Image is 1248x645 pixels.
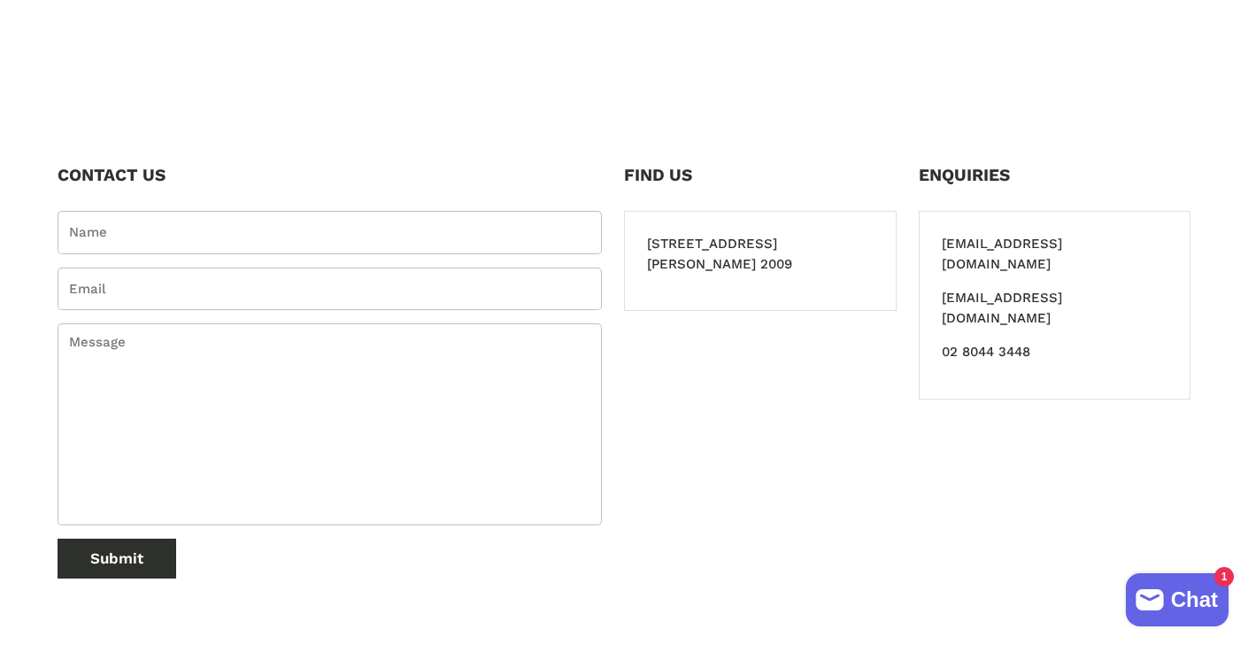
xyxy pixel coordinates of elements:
[58,211,602,254] input: Name
[942,342,1168,362] p: 02 8044 3448
[942,288,1168,328] p: [EMAIL_ADDRESS][DOMAIN_NAME]
[624,167,897,197] h3: FIND US
[942,234,1168,274] p: [EMAIL_ADDRESS][DOMAIN_NAME]
[58,268,602,311] input: Email
[919,167,1191,197] h3: ENQUIRIES
[58,167,602,197] h2: CONTACT US
[1121,573,1234,631] inbox-online-store-chat: Shopify online store chat
[58,539,176,579] button: Submit
[647,234,874,274] p: [STREET_ADDRESS][PERSON_NAME] 2009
